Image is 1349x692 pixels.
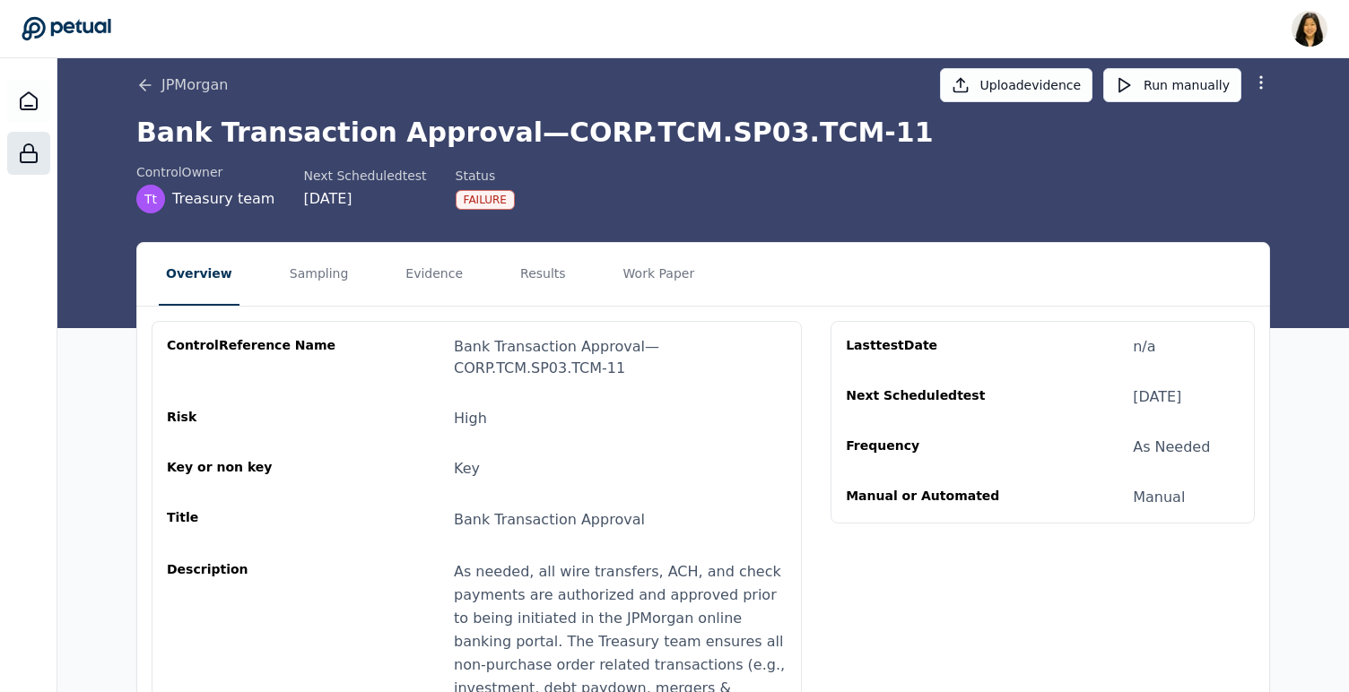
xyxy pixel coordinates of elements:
[303,167,426,185] div: Next Scheduled test
[136,74,228,96] button: JPMorgan
[456,167,515,185] div: Status
[846,386,1018,408] div: Next Scheduled test
[1292,11,1327,47] img: Renee Park
[454,336,787,379] div: Bank Transaction Approval — CORP.TCM.SP03.TCM-11
[1133,487,1185,508] div: Manual
[144,190,157,208] span: Tt
[616,243,702,306] button: Work Paper
[7,132,50,175] a: SOC
[1133,437,1210,458] div: As Needed
[136,163,274,181] div: control Owner
[303,188,426,210] div: [DATE]
[846,336,1018,358] div: Last test Date
[454,408,487,429] div: High
[159,243,239,306] button: Overview
[454,458,480,480] div: Key
[940,68,1093,102] button: Uploadevidence
[456,190,515,210] div: Failure
[1103,68,1241,102] button: Run manually
[172,188,274,210] span: Treasury team
[167,336,339,379] div: control Reference Name
[846,487,1018,508] div: Manual or Automated
[22,16,111,41] a: Go to Dashboard
[7,80,50,123] a: Dashboard
[136,117,1270,149] h1: Bank Transaction Approval — CORP.TCM.SP03.TCM-11
[283,243,356,306] button: Sampling
[167,508,339,532] div: Title
[513,243,573,306] button: Results
[846,437,1018,458] div: Frequency
[167,458,339,480] div: Key or non key
[1133,386,1181,408] div: [DATE]
[454,511,645,528] span: Bank Transaction Approval
[398,243,470,306] button: Evidence
[1133,336,1155,358] div: n/a
[137,243,1269,306] nav: Tabs
[167,408,339,429] div: Risk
